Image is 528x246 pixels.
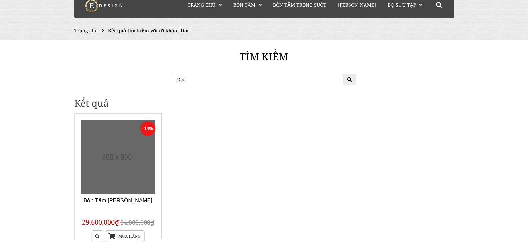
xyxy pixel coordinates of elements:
[84,198,152,203] a: Bồn Tắm [PERSON_NAME]
[120,218,154,226] span: 34.800.000₫
[105,230,144,242] a: Mua hàng
[74,97,454,110] h1: Kết quả
[74,27,98,34] a: Trang chủ
[140,121,155,136] span: - 15%
[74,43,454,70] h1: Tìm kiếm
[338,2,376,8] span: [PERSON_NAME]
[172,74,343,85] input: Tìm kiếm ...
[233,2,255,8] span: Bồn Tắm
[108,27,192,34] strong: Kết quả tìm kiếm với từ khóa "Dar"
[188,2,215,8] span: Trang chủ
[388,2,416,8] span: Bộ Sưu Tập
[273,2,326,8] span: Bồn Tắm Trong Suốt
[82,218,119,227] span: 29.600.000₫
